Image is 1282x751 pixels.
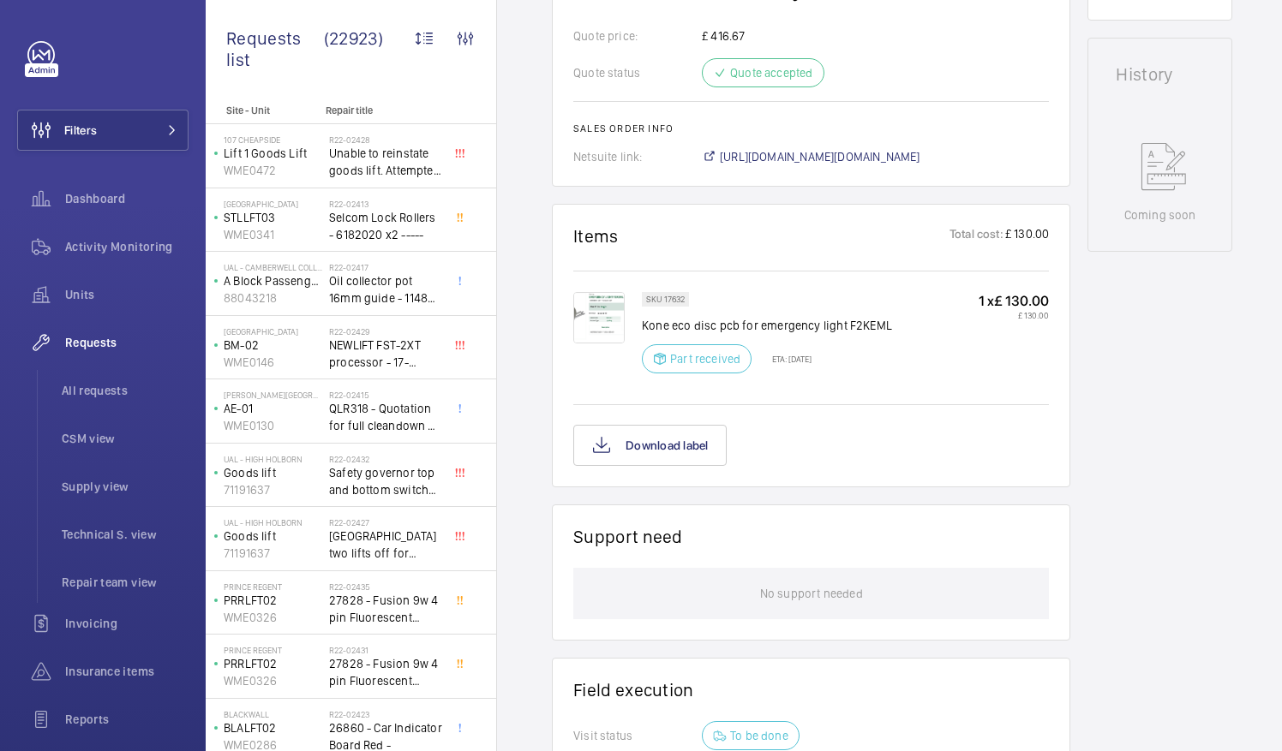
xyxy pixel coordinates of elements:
p: £ 130.00 [1003,225,1049,247]
h2: R22-02413 [329,199,442,209]
h2: Sales order info [573,122,1049,134]
h2: R22-02429 [329,326,442,337]
span: Reports [65,711,189,728]
p: £ 130.00 [979,310,1049,320]
p: Part received [670,350,740,367]
span: All requests [62,382,189,399]
img: -ylxo6SdteTvYMUTLY9UJZE-Qy_pQbjnkUQvuYGCnTHhNDNN.png [573,292,625,343]
span: Selcom Lock Rollers - 6182020 x2 ----- [329,209,442,243]
span: Invoicing [65,615,189,632]
p: No support needed [760,568,863,619]
h1: Items [573,225,619,247]
p: PRRLFT02 [224,655,322,672]
span: Requests list [226,27,324,70]
p: AE-01 [224,400,322,417]
h2: R22-02435 [329,581,442,592]
span: Supply view [62,478,189,495]
p: BM-02 [224,337,322,354]
p: [PERSON_NAME][GEOGRAPHIC_DATA] [224,390,322,400]
p: PRRLFT02 [224,592,322,609]
p: 71191637 [224,545,322,562]
p: UAL - Camberwell College of Arts [224,262,322,272]
p: WME0472 [224,162,322,179]
span: Oil collector pot 16mm guide - 11482 x2 [329,272,442,307]
p: UAL - High Holborn [224,517,322,527]
p: 71191637 [224,481,322,498]
p: ETA: [DATE] [762,354,812,364]
span: Safety governor top and bottom switches not working from an immediate defect. Lift passenger lift... [329,464,442,498]
p: UAL - High Holborn [224,454,322,464]
span: [GEOGRAPHIC_DATA] two lifts off for safety governor rope switches at top and bottom. Immediate de... [329,527,442,562]
p: WME0146 [224,354,322,371]
button: Download label [573,425,727,466]
h2: R22-02428 [329,134,442,145]
span: [URL][DOMAIN_NAME][DOMAIN_NAME] [720,148,920,165]
span: Filters [64,122,97,139]
span: Activity Monitoring [65,238,189,255]
p: Goods lift [224,527,322,545]
h2: R22-02427 [329,517,442,527]
span: Repair team view [62,574,189,591]
h2: R22-02431 [329,645,442,655]
p: [GEOGRAPHIC_DATA] [224,199,322,209]
span: Units [65,286,189,303]
h1: Support need [573,526,683,547]
span: NEWLIFT FST-2XT processor - 17-02000003 1021,00 euros x1 [329,337,442,371]
h2: R22-02417 [329,262,442,272]
p: BLALFT02 [224,719,322,736]
button: Filters [17,110,189,151]
h2: R22-02423 [329,709,442,719]
span: Technical S. view [62,526,189,543]
p: Prince Regent [224,581,322,592]
p: WME0130 [224,417,322,434]
p: A Block Passenger Lift 2 (B) L/H [224,272,322,289]
h2: R22-02432 [329,454,442,464]
p: 1 x £ 130.00 [979,292,1049,310]
p: Prince Regent [224,645,322,655]
p: Lift 1 Goods Lift [224,145,322,162]
h2: R22-02415 [329,390,442,400]
p: 107 Cheapside [224,134,322,145]
h1: History [1116,66,1204,83]
span: Dashboard [65,190,189,207]
h1: Field execution [573,679,1049,700]
p: To be done [730,727,788,744]
p: WME0341 [224,226,322,243]
p: [GEOGRAPHIC_DATA] [224,326,322,337]
span: Requests [65,334,189,351]
span: 27828 - Fusion 9w 4 pin Fluorescent Lamp / Bulb - Used on Prince regent lift No2 car top test con... [329,655,442,689]
p: Goods lift [224,464,322,481]
p: SKU 17632 [646,296,685,302]
p: Coming soon [1124,206,1196,224]
p: Blackwall [224,709,322,719]
span: 27828 - Fusion 9w 4 pin Fluorescent Lamp / Bulb - Used on Prince regent lift No2 car top test con... [329,592,442,626]
p: Repair title [326,104,439,116]
p: WME0326 [224,609,322,626]
a: [URL][DOMAIN_NAME][DOMAIN_NAME] [702,148,920,165]
span: Insurance items [65,663,189,680]
p: 88043218 [224,289,322,307]
p: Site - Unit [206,104,319,116]
p: STLLFT03 [224,209,322,226]
span: QLR318 - Quotation for full cleandown of lift and motor room at, Workspace, [PERSON_NAME][GEOGRAP... [329,400,442,434]
span: Unable to reinstate goods lift. Attempted to swap control boards with PL2, no difference. Technic... [329,145,442,179]
p: Kone eco disc pcb for emergency light F2KEML [642,317,892,334]
p: WME0326 [224,672,322,689]
p: Total cost: [950,225,1003,247]
span: CSM view [62,430,189,447]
